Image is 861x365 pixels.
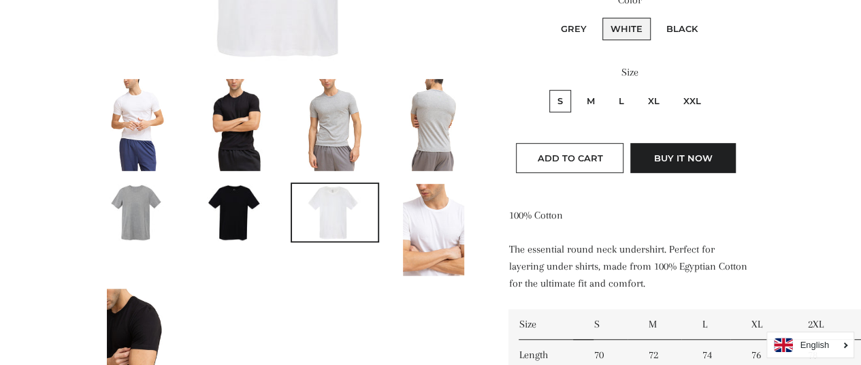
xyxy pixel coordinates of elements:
label: XXL [675,90,709,112]
label: S [549,90,571,112]
img: Load image into Gallery viewer, Men Round Neck Undershirt [193,184,279,241]
label: Grey [553,18,595,40]
td: M [638,309,692,340]
p: The essential round neck undershirt. Perfect for layering under shirts, made from 100% Egyptian C... [508,241,750,292]
label: Black [658,18,706,40]
img: Load image into Gallery viewer, Men Round Neck Undershirt [292,184,378,241]
img: Load image into Gallery viewer, Men Round Neck Undershirt [200,79,273,171]
label: XL [640,90,668,112]
label: M [579,90,603,112]
label: White [602,18,651,40]
i: English [800,340,829,349]
img: Load image into Gallery viewer, Men Round Neck Undershirt [107,79,168,171]
button: Add to Cart [516,143,623,173]
img: Load image into Gallery viewer, Men Round Neck Undershirt [403,184,464,276]
a: English [774,338,847,352]
img: Load image into Gallery viewer, Men Round Neck Undershirt [95,184,181,241]
button: Buy it now [630,143,736,173]
td: XL [741,309,797,340]
label: Size [508,64,750,81]
td: L [692,309,741,340]
p: 100% Cotton [508,207,750,224]
span: Add to Cart [537,153,602,163]
td: S [583,309,638,340]
img: Load image into Gallery viewer, Men Round Neck Undershirt [304,79,365,171]
td: 2XL [797,309,853,340]
img: Load image into Gallery viewer, Men Round Neck Undershirt [403,79,464,171]
td: Size [508,309,583,340]
label: L [611,90,632,112]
